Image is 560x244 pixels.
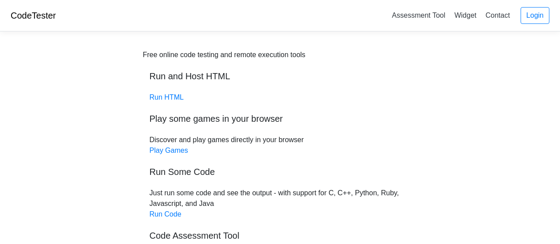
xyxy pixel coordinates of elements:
[150,167,411,177] h5: Run Some Code
[150,147,188,154] a: Play Games
[143,50,305,60] div: Free online code testing and remote execution tools
[521,7,549,24] a: Login
[388,8,449,23] a: Assessment Tool
[150,71,411,81] h5: Run and Host HTML
[11,11,56,20] a: CodeTester
[150,93,184,101] a: Run HTML
[150,113,411,124] h5: Play some games in your browser
[150,230,411,241] h5: Code Assessment Tool
[451,8,480,23] a: Widget
[150,210,182,218] a: Run Code
[482,8,514,23] a: Contact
